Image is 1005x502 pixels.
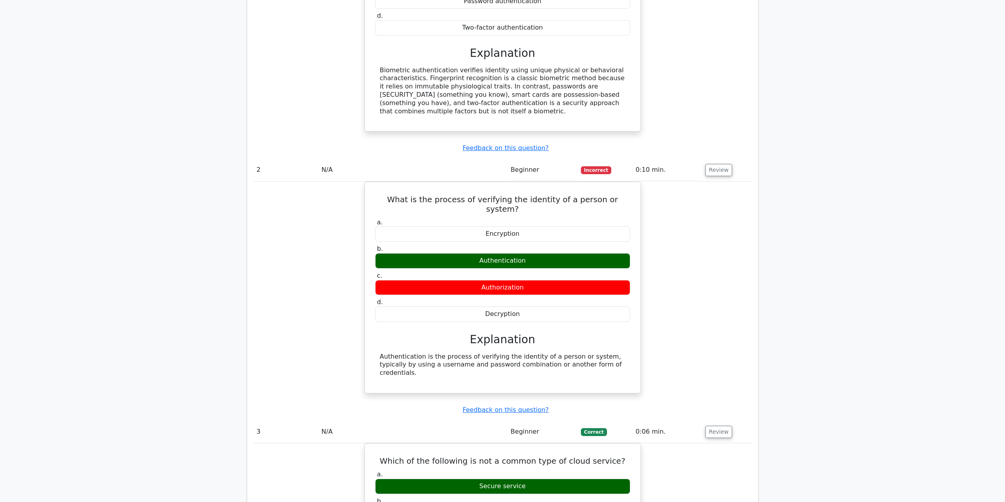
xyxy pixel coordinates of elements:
[633,421,703,443] td: 0:06 min.
[380,66,626,116] div: Biometric authentication verifies identity using unique physical or behavioral characteristics. F...
[318,421,507,443] td: N/A
[254,421,319,443] td: 3
[377,272,383,279] span: c.
[374,456,631,466] h5: Which of the following is not a common type of cloud service?
[375,280,630,295] div: Authorization
[581,166,611,174] span: Incorrect
[377,245,383,252] span: b.
[462,144,549,152] a: Feedback on this question?
[375,306,630,322] div: Decryption
[581,428,607,436] span: Correct
[375,226,630,242] div: Encryption
[507,421,578,443] td: Beginner
[375,479,630,494] div: Secure service
[374,195,631,214] h5: What is the process of verifying the identity of a person or system?
[377,470,383,478] span: a.
[375,253,630,269] div: Authentication
[318,159,507,181] td: N/A
[633,159,703,181] td: 0:10 min.
[254,159,319,181] td: 2
[375,20,630,36] div: Two-factor authentication
[377,298,383,306] span: d.
[507,159,578,181] td: Beginner
[705,426,732,438] button: Review
[462,406,549,414] a: Feedback on this question?
[377,12,383,19] span: d.
[380,47,626,60] h3: Explanation
[705,164,732,176] button: Review
[380,333,626,346] h3: Explanation
[380,353,626,377] div: Authentication is the process of verifying the identity of a person or system, typically by using...
[377,218,383,226] span: a.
